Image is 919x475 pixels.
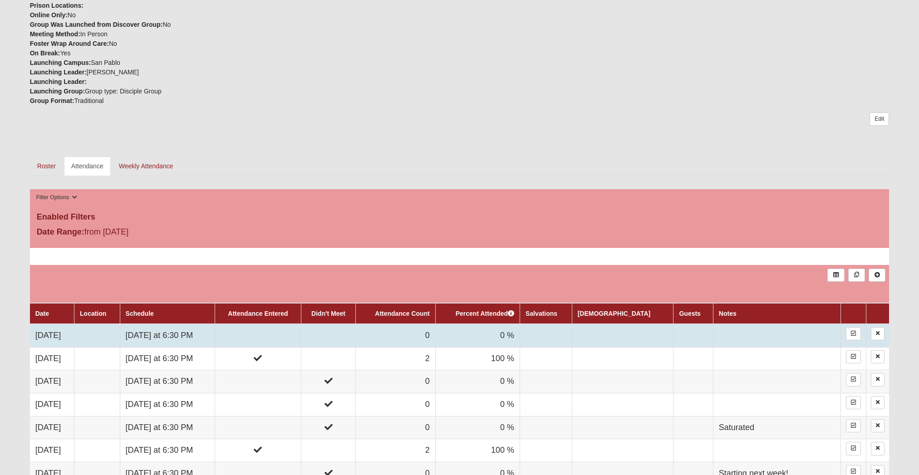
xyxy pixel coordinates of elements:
td: [DATE] [30,393,74,416]
strong: Meeting Method: [30,30,80,38]
a: Edit [870,113,889,126]
td: 0 % [435,393,520,416]
td: [DATE] at 6:30 PM [120,416,215,439]
strong: Online Only: [30,11,68,19]
a: Attendance [64,157,111,176]
a: Date [35,310,49,317]
strong: Launching Campus: [30,59,91,66]
strong: Foster Wrap Around Care: [30,40,109,47]
strong: Group Format: [30,97,74,104]
td: 100 % [435,347,520,370]
td: Saturated [713,416,840,439]
strong: Launching Group: [30,88,85,95]
td: [DATE] at 6:30 PM [120,393,215,416]
a: Weekly Attendance [112,157,181,176]
th: Guests [673,303,713,324]
strong: Group Was Launched from Discover Group: [30,21,163,28]
a: Merge Records into Merge Template [848,269,865,282]
a: Percent Attended [456,310,514,317]
td: [DATE] [30,439,74,462]
td: 0 % [435,324,520,347]
td: 0 [356,370,436,393]
label: Date Range: [37,226,84,238]
td: 2 [356,439,436,462]
a: Delete [871,419,885,432]
a: Notes [719,310,737,317]
td: 0 % [435,416,520,439]
td: [DATE] [30,416,74,439]
td: [DATE] [30,370,74,393]
td: [DATE] [30,324,74,347]
strong: Launching Leader: [30,78,87,85]
a: Roster [30,157,63,176]
strong: On Break: [30,49,60,57]
a: Delete [871,396,885,409]
a: Enter Attendance [846,396,861,409]
a: Enter Attendance [846,373,861,386]
a: Enter Attendance [846,419,861,432]
a: Delete [871,373,885,386]
a: Delete [871,350,885,363]
a: Schedule [126,310,154,317]
a: Attendance Entered [228,310,288,317]
a: Enter Attendance [846,442,861,455]
td: [DATE] [30,347,74,370]
a: Attendance Count [375,310,430,317]
td: 0 [356,416,436,439]
td: 0 [356,393,436,416]
strong: Launching Leader: [30,69,87,76]
td: 0 % [435,370,520,393]
button: Filter Options [34,193,80,202]
a: Export to Excel [827,269,844,282]
h4: Enabled Filters [37,212,883,222]
th: Salvations [520,303,572,324]
a: Location [80,310,106,317]
td: [DATE] at 6:30 PM [120,370,215,393]
a: Enter Attendance [846,350,861,363]
th: [DEMOGRAPHIC_DATA] [572,303,673,324]
td: 100 % [435,439,520,462]
a: Enter Attendance [846,327,861,340]
a: Didn't Meet [311,310,345,317]
div: from [DATE] [30,226,316,240]
td: [DATE] at 6:30 PM [120,324,215,347]
td: 2 [356,347,436,370]
a: Delete [871,327,885,340]
td: 0 [356,324,436,347]
strong: Prison Locations: [30,2,84,9]
a: Delete [871,442,885,455]
a: Alt+N [869,269,885,282]
td: [DATE] at 6:30 PM [120,439,215,462]
td: [DATE] at 6:30 PM [120,347,215,370]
